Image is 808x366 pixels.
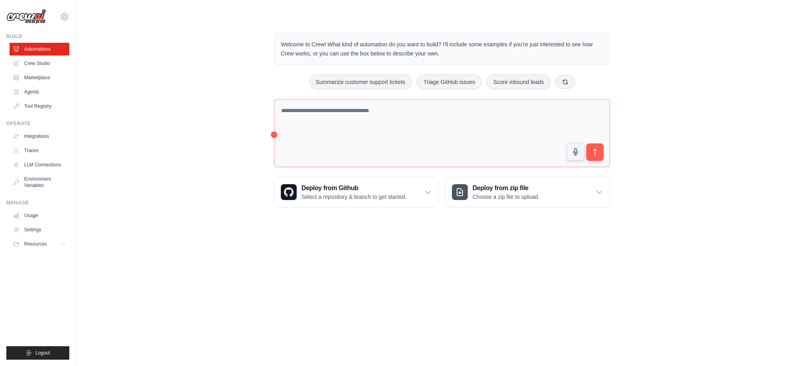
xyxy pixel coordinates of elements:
[10,71,69,84] a: Marketplace
[10,43,69,55] a: Automations
[10,223,69,236] a: Settings
[10,144,69,157] a: Traces
[301,183,406,193] h3: Deploy from Github
[35,350,50,356] span: Logout
[417,74,482,90] button: Triage GitHub issues
[301,193,406,201] p: Select a repository & branch to get started.
[473,193,539,201] p: Choose a zip file to upload.
[6,120,69,127] div: Operate
[10,209,69,222] a: Usage
[486,74,551,90] button: Score inbound leads
[10,86,69,98] a: Agents
[473,183,539,193] h3: Deploy from zip file
[10,173,69,192] a: Environment Variables
[10,57,69,70] a: Crew Studio
[6,9,46,24] img: Logo
[10,100,69,112] a: Tool Registry
[10,130,69,143] a: Integrations
[24,241,47,247] span: Resources
[281,40,603,58] p: Welcome to Crew! What kind of automation do you want to build? I'll include some examples if you'...
[6,346,69,360] button: Logout
[6,200,69,206] div: Manage
[10,158,69,171] a: LLM Connections
[309,74,412,90] button: Summarize customer support tickets
[6,33,69,40] div: Build
[10,238,69,250] button: Resources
